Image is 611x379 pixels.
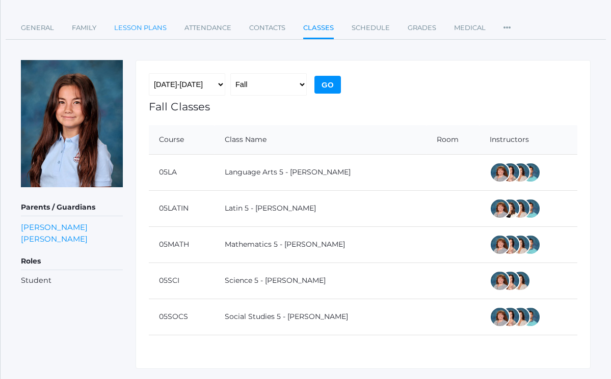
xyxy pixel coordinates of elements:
[114,18,167,38] a: Lesson Plans
[500,235,520,255] div: Rebecca Salazar
[454,18,486,38] a: Medical
[490,198,510,219] div: Sarah Bence
[500,307,520,327] div: Rebecca Salazar
[510,198,530,219] div: Cari Burke
[21,233,88,245] a: [PERSON_NAME]
[490,162,510,183] div: Sarah Bence
[225,240,345,249] a: Mathematics 5 - [PERSON_NAME]
[490,307,510,327] div: Sarah Bence
[520,162,541,183] div: Westen Taylor
[427,125,480,155] th: Room
[303,18,334,40] a: Classes
[520,235,541,255] div: Westen Taylor
[314,76,341,94] input: Go
[21,199,123,216] h5: Parents / Guardians
[21,253,123,270] h5: Roles
[520,307,541,327] div: Westen Taylor
[352,18,390,38] a: Schedule
[225,203,316,213] a: Latin 5 - [PERSON_NAME]
[149,101,577,112] h1: Fall Classes
[500,198,520,219] div: Teresa Deutsch
[510,307,530,327] div: Cari Burke
[510,235,530,255] div: Cari Burke
[149,190,215,226] td: 05LATIN
[184,18,231,38] a: Attendance
[225,312,348,321] a: Social Studies 5 - [PERSON_NAME]
[480,125,577,155] th: Instructors
[510,271,530,291] div: Cari Burke
[225,167,351,177] a: Language Arts 5 - [PERSON_NAME]
[225,276,326,285] a: Science 5 - [PERSON_NAME]
[21,60,123,187] img: Kadyn Ehrlich
[149,299,215,335] td: 05SOCS
[215,125,427,155] th: Class Name
[520,198,541,219] div: Westen Taylor
[249,18,285,38] a: Contacts
[149,125,215,155] th: Course
[149,263,215,299] td: 05SCI
[72,18,96,38] a: Family
[21,275,123,286] li: Student
[149,226,215,263] td: 05MATH
[490,235,510,255] div: Sarah Bence
[490,271,510,291] div: Sarah Bence
[510,162,530,183] div: Cari Burke
[149,154,215,190] td: 05LA
[408,18,436,38] a: Grades
[500,271,520,291] div: Rebecca Salazar
[21,221,88,233] a: [PERSON_NAME]
[500,162,520,183] div: Rebecca Salazar
[21,18,54,38] a: General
